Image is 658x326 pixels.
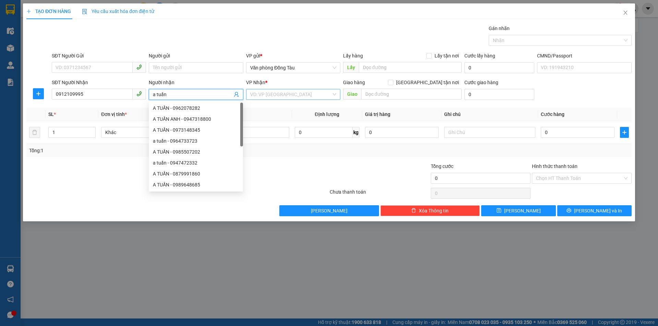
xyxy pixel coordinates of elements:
[72,8,121,16] b: 36 Limousine
[566,208,571,213] span: printer
[393,79,462,86] span: [GEOGRAPHIC_DATA] tận nơi
[26,9,71,14] span: TẠO ĐƠN HÀNG
[246,52,340,60] div: VP gửi
[153,115,239,123] div: A TUẤN ANH - 0947318800
[441,108,538,121] th: Ghi chú
[136,64,142,70] span: phone
[149,146,243,157] div: A TUẤN - 0985507202
[153,159,239,167] div: a tuấn - 0947472332
[444,127,535,138] input: Ghi Chú
[497,208,501,213] span: save
[353,127,360,138] span: kg
[149,168,243,179] div: A TUẤN - 0879991860
[343,53,363,58] span: Lấy hàng
[153,148,239,156] div: A TUẤN - 0985507202
[537,52,631,60] div: CMND/Passport
[149,114,243,125] div: A TUẤN ANH - 0947318800
[149,125,243,135] div: A TUẤN - 0973148345
[136,91,142,96] span: phone
[365,112,390,117] span: Giá trị hàng
[153,181,239,188] div: A TUẤN - 0989648685
[153,104,239,112] div: A TUẤN - 0962078282
[620,130,629,135] span: plus
[26,9,31,14] span: plus
[431,164,453,169] span: Tổng cước
[329,188,430,200] div: Chưa thanh toán
[29,147,254,154] div: Tổng: 1
[149,52,243,60] div: Người gửi
[101,112,127,117] span: Đơn vị tính
[616,3,635,23] button: Close
[343,62,359,73] span: Lấy
[419,207,449,214] span: Xóa Thông tin
[153,137,239,145] div: a tuấn - 0964733723
[33,91,44,96] span: plus
[82,9,154,14] span: Yêu cầu xuất hóa đơn điện tử
[149,103,243,114] div: A TUẤN - 0962078282
[198,127,289,138] input: VD: Bàn, Ghế
[48,112,54,117] span: SL
[432,52,462,60] span: Lấy tận nơi
[380,205,480,216] button: deleteXóa Thông tin
[464,80,498,85] label: Cước giao hàng
[149,179,243,190] div: A TUẤN - 0989648685
[153,170,239,178] div: A TUẤN - 0879991860
[246,80,265,85] span: VP Nhận
[464,62,534,73] input: Cước lấy hàng
[149,135,243,146] div: a tuấn - 0964733723
[343,80,365,85] span: Giao hàng
[149,79,243,86] div: Người nhận
[311,207,348,214] span: [PERSON_NAME]
[623,10,628,15] span: close
[411,208,416,213] span: delete
[250,63,336,73] span: Văn phòng Đồng Tàu
[557,205,632,216] button: printer[PERSON_NAME] và In
[82,9,87,14] img: icon
[33,88,44,99] button: plus
[29,127,40,138] button: delete
[38,17,156,42] li: 01A03 [GEOGRAPHIC_DATA], [GEOGRAPHIC_DATA] ( bên cạnh cây xăng bến xe phía Bắc cũ)
[52,52,146,60] div: SĐT Người Gửi
[620,127,629,138] button: plus
[234,92,239,97] span: user-add
[343,89,361,100] span: Giao
[464,53,495,58] label: Cước lấy hàng
[574,207,622,214] span: [PERSON_NAME] và In
[52,79,146,86] div: SĐT Người Nhận
[361,89,462,100] input: Dọc đường
[504,207,541,214] span: [PERSON_NAME]
[38,42,156,51] li: Hotline: 1900888999
[9,9,43,43] img: logo.jpg
[359,62,462,73] input: Dọc đường
[105,127,188,138] span: Khác
[464,89,534,100] input: Cước giao hàng
[489,26,510,31] label: Gán nhãn
[541,112,564,117] span: Cước hàng
[365,127,439,138] input: 0
[279,205,379,216] button: [PERSON_NAME]
[153,126,239,134] div: A TUẤN - 0973148345
[481,205,556,216] button: save[PERSON_NAME]
[532,164,577,169] label: Hình thức thanh toán
[149,157,243,168] div: a tuấn - 0947472332
[315,112,339,117] span: Định lượng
